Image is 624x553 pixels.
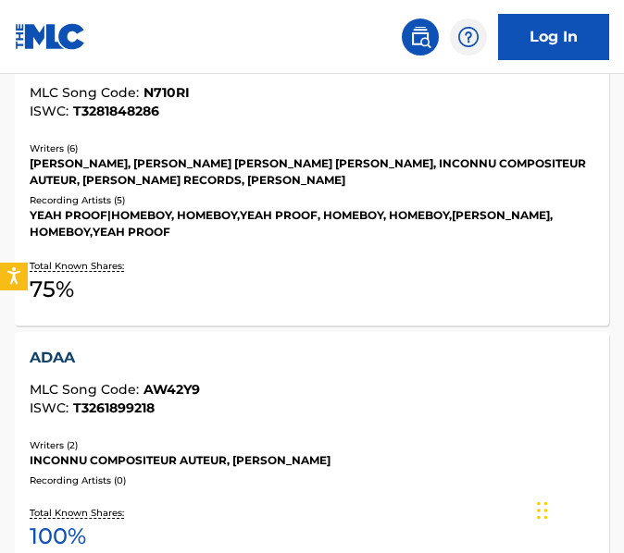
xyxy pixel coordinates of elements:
div: INCONNU COMPOSITEUR AUTEUR, [PERSON_NAME] [30,452,594,469]
span: 75 % [30,273,74,306]
span: AW42Y9 [144,381,200,398]
img: MLC Logo [15,23,86,50]
div: Writers ( 2 ) [30,438,594,452]
div: Drag [537,483,548,538]
a: Log In [498,14,609,60]
div: Recording Artists ( 0 ) [30,473,594,487]
div: YEAH PROOF|HOMEBOY, HOMEBOY,YEAH PROOF, HOMEBOY, HOMEBOY,[PERSON_NAME], HOMEBOY,YEAH PROOF [30,207,594,240]
p: Total Known Shares: [30,506,129,520]
span: MLC Song Code : [30,381,144,398]
span: ISWC : [30,103,73,119]
div: Writers ( 6 ) [30,141,594,155]
span: MLC Song Code : [30,84,144,101]
p: Total Known Shares: [30,259,129,273]
span: T3261899218 [73,399,155,416]
img: search [409,26,431,48]
span: T3281848286 [73,103,159,119]
div: Recording Artists ( 5 ) [30,193,594,207]
span: N710RI [144,84,190,101]
span: ISWC : [30,399,73,416]
iframe: Chat Widget [531,464,624,553]
a: Public Search [402,18,439,55]
div: [PERSON_NAME], [PERSON_NAME] [PERSON_NAME] [PERSON_NAME], INCONNU COMPOSITEUR AUTEUR, [PERSON_NAM... [30,155,594,189]
span: 100 % [30,520,86,553]
div: Help [450,18,487,55]
div: ADAA [30,347,594,369]
img: help [457,26,480,48]
a: NATTIYANMLC Song Code:N710RIISWC:T3281848286Writers (6)[PERSON_NAME], [PERSON_NAME] [PERSON_NAME]... [15,35,609,326]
